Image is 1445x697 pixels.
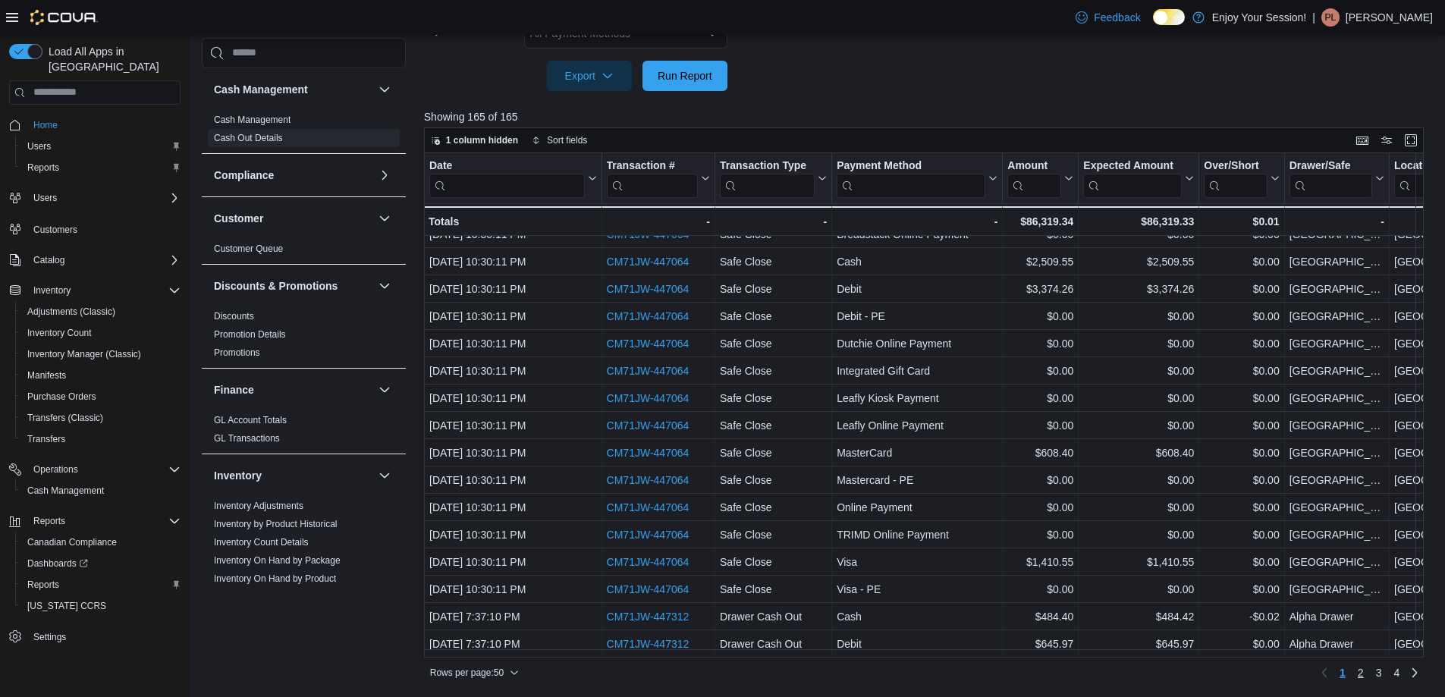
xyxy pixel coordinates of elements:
span: 1 [1340,665,1346,680]
button: Users [3,187,187,209]
div: Customer [202,240,406,264]
button: Customer [214,211,372,226]
a: CM71JW-447064 [606,392,689,404]
a: Inventory Manager (Classic) [21,345,147,363]
div: Transaction Type [720,159,815,198]
div: $0.00 [1204,389,1279,407]
span: Dashboards [21,554,181,573]
button: Operations [3,459,187,480]
span: Sort fields [547,134,587,146]
button: Customer [375,209,394,228]
div: Safe Close [720,389,827,407]
a: Page 3 of 4 [1370,661,1388,685]
button: Run Report [642,61,727,91]
div: [DATE] 10:30:11 PM [429,444,597,462]
span: Manifests [27,369,66,381]
input: Dark Mode [1153,9,1185,25]
button: Export [547,61,632,91]
button: Adjustments (Classic) [15,301,187,322]
button: Rows per page:50 [424,664,525,682]
span: Canadian Compliance [27,536,117,548]
a: CM71JW-447064 [606,583,689,595]
span: Purchase Orders [21,388,181,406]
div: MasterCard [837,444,997,462]
div: Paul Lae [1321,8,1340,27]
span: Inventory Manager (Classic) [21,345,181,363]
span: GL Account Totals [214,414,287,426]
a: Home [27,116,64,134]
div: [GEOGRAPHIC_DATA] [1289,307,1384,325]
span: Adjustments (Classic) [21,303,181,321]
a: Customers [27,221,83,239]
div: Integrated Gift Card [837,362,997,380]
a: CM71JW-447064 [606,447,689,459]
div: $0.01 [1204,212,1279,231]
div: $608.40 [1007,444,1073,462]
a: [US_STATE] CCRS [21,597,112,615]
a: CM71JW-447312 [606,638,689,650]
button: Discounts & Promotions [375,277,394,295]
div: $0.00 [1204,334,1279,353]
span: Inventory Count [27,327,92,339]
div: $0.00 [1007,225,1073,243]
div: $0.00 [1007,498,1073,516]
span: Transfers (Classic) [21,409,181,427]
div: $0.00 [1083,471,1194,489]
span: Rows per page : 50 [430,667,504,679]
a: CM71JW-447064 [606,529,689,541]
button: Settings [3,626,187,648]
button: Cash Management [15,480,187,501]
a: Promotion Details [214,329,286,340]
a: Next page [1406,664,1424,682]
div: Cash Management [202,111,406,153]
div: $3,374.26 [1083,280,1194,298]
a: Page 2 of 4 [1352,661,1370,685]
div: Finance [202,411,406,454]
a: CM71JW-447064 [606,228,689,240]
a: Cash Management [21,482,110,500]
button: Display options [1377,131,1396,149]
span: 1 column hidden [446,134,518,146]
button: Manifests [15,365,187,386]
button: Transfers [15,429,187,450]
h3: Cash Management [214,82,308,97]
span: [US_STATE] CCRS [27,600,106,612]
button: Reports [27,512,71,530]
a: Settings [27,628,72,646]
a: Dashboards [15,553,187,574]
span: Dashboards [27,557,88,570]
div: $86,319.33 [1083,212,1194,231]
button: Amount [1007,159,1073,198]
button: Finance [214,382,372,397]
a: Cash Out Details [214,133,283,143]
span: Manifests [21,366,181,385]
div: [DATE] 10:30:11 PM [429,498,597,516]
span: Transfers [27,433,65,445]
span: Reports [21,576,181,594]
div: Breadstack Online Payment [837,225,997,243]
div: Drawer/Safe [1289,159,1371,198]
span: Discounts [214,310,254,322]
a: Promotions [214,347,260,358]
span: Users [27,140,51,152]
a: Inventory Count [21,324,98,342]
span: Washington CCRS [21,597,181,615]
p: Enjoy Your Session! [1212,8,1307,27]
div: $0.00 [1083,225,1194,243]
span: Settings [33,631,66,643]
div: $608.40 [1083,444,1194,462]
div: Debit [837,280,997,298]
span: Operations [27,460,181,479]
span: Cash Out Details [214,132,283,144]
span: Adjustments (Classic) [27,306,115,318]
div: Drawer/Safe [1289,159,1371,174]
div: [GEOGRAPHIC_DATA] [1289,362,1384,380]
div: Online Payment [837,498,997,516]
span: Transfers (Classic) [27,412,103,424]
h3: Finance [214,382,254,397]
span: Export [556,61,623,91]
a: CM71JW-447064 [606,256,689,268]
a: Canadian Compliance [21,533,123,551]
div: Date [429,159,585,198]
a: CM71JW-447064 [606,474,689,486]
